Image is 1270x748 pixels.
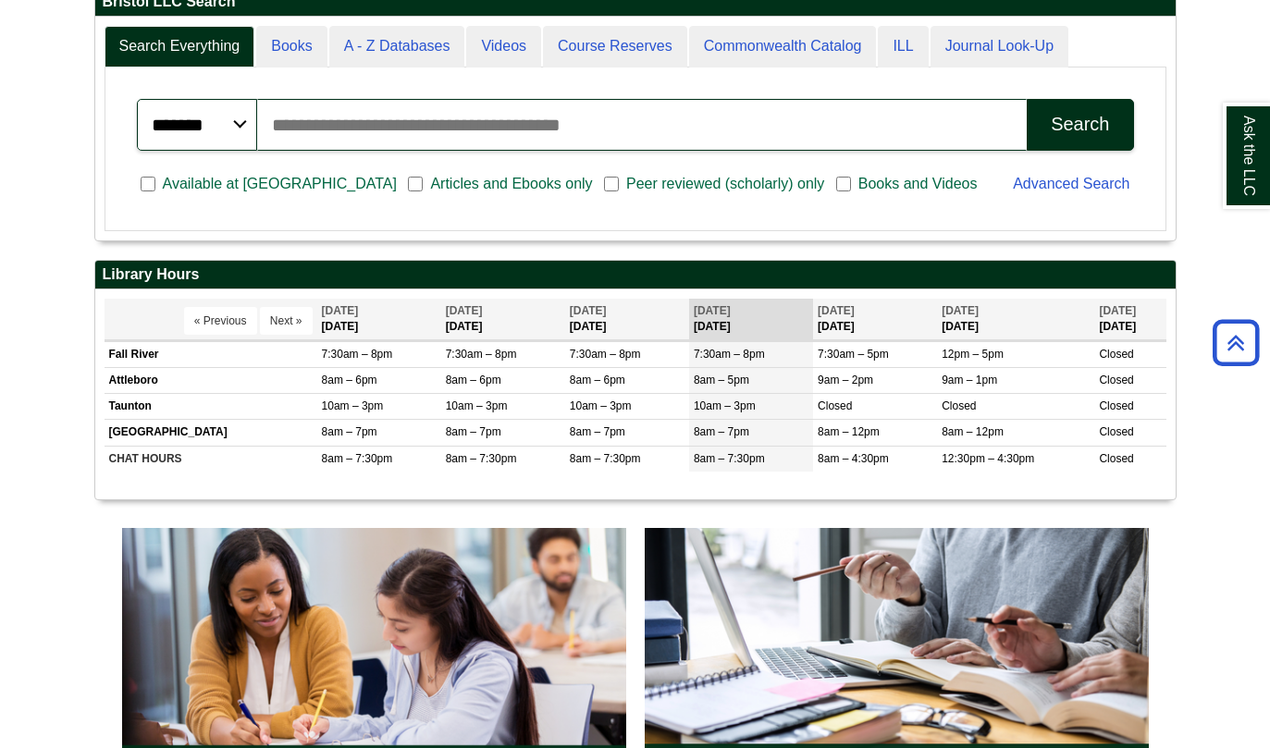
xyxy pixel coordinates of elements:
[446,399,508,412] span: 10am – 3pm
[1013,176,1129,191] a: Advanced Search
[322,374,377,386] span: 8am – 6pm
[942,452,1034,465] span: 12:30pm – 4:30pm
[105,446,317,472] td: CHAT HOURS
[937,299,1094,340] th: [DATE]
[570,425,625,438] span: 8am – 7pm
[570,304,607,317] span: [DATE]
[1099,399,1133,412] span: Closed
[570,399,632,412] span: 10am – 3pm
[317,299,441,340] th: [DATE]
[1099,348,1133,361] span: Closed
[570,348,641,361] span: 7:30am – 8pm
[155,173,404,195] span: Available at [GEOGRAPHIC_DATA]
[466,26,541,67] a: Videos
[446,348,517,361] span: 7:30am – 8pm
[942,348,1004,361] span: 12pm – 5pm
[694,348,765,361] span: 7:30am – 8pm
[543,26,687,67] a: Course Reserves
[256,26,327,67] a: Books
[689,26,877,67] a: Commonwealth Catalog
[931,26,1068,67] a: Journal Look-Up
[446,374,501,386] span: 8am – 6pm
[694,399,756,412] span: 10am – 3pm
[446,304,483,317] span: [DATE]
[441,299,565,340] th: [DATE]
[818,304,855,317] span: [DATE]
[565,299,689,340] th: [DATE]
[105,394,317,420] td: Taunton
[818,425,880,438] span: 8am – 12pm
[322,348,393,361] span: 7:30am – 8pm
[694,304,731,317] span: [DATE]
[446,452,517,465] span: 8am – 7:30pm
[570,374,625,386] span: 8am – 6pm
[1099,304,1136,317] span: [DATE]
[260,307,313,335] button: Next »
[105,368,317,394] td: Attleboro
[322,304,359,317] span: [DATE]
[942,425,1004,438] span: 8am – 12pm
[818,399,852,412] span: Closed
[878,26,928,67] a: ILL
[818,374,873,386] span: 9am – 2pm
[322,399,384,412] span: 10am – 3pm
[604,176,619,192] input: Peer reviewed (scholarly) only
[1051,114,1109,135] div: Search
[818,348,889,361] span: 7:30am – 5pm
[408,176,423,192] input: Articles and Ebooks only
[813,299,937,340] th: [DATE]
[1206,330,1265,355] a: Back to Top
[694,374,749,386] span: 8am – 5pm
[322,425,377,438] span: 8am – 7pm
[329,26,465,67] a: A - Z Databases
[1099,425,1133,438] span: Closed
[942,304,979,317] span: [DATE]
[1099,452,1133,465] span: Closed
[689,299,813,340] th: [DATE]
[570,452,641,465] span: 8am – 7:30pm
[446,425,501,438] span: 8am – 7pm
[105,341,317,367] td: Fall River
[818,452,889,465] span: 8am – 4:30pm
[694,452,765,465] span: 8am – 7:30pm
[1094,299,1165,340] th: [DATE]
[95,261,1176,289] h2: Library Hours
[184,307,257,335] button: « Previous
[423,173,599,195] span: Articles and Ebooks only
[105,420,317,446] td: [GEOGRAPHIC_DATA]
[694,425,749,438] span: 8am – 7pm
[1027,99,1133,151] button: Search
[322,452,393,465] span: 8am – 7:30pm
[942,374,997,386] span: 9am – 1pm
[836,176,851,192] input: Books and Videos
[1099,374,1133,386] span: Closed
[141,176,155,192] input: Available at [GEOGRAPHIC_DATA]
[619,173,832,195] span: Peer reviewed (scholarly) only
[942,399,976,412] span: Closed
[851,173,985,195] span: Books and Videos
[105,26,255,67] a: Search Everything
